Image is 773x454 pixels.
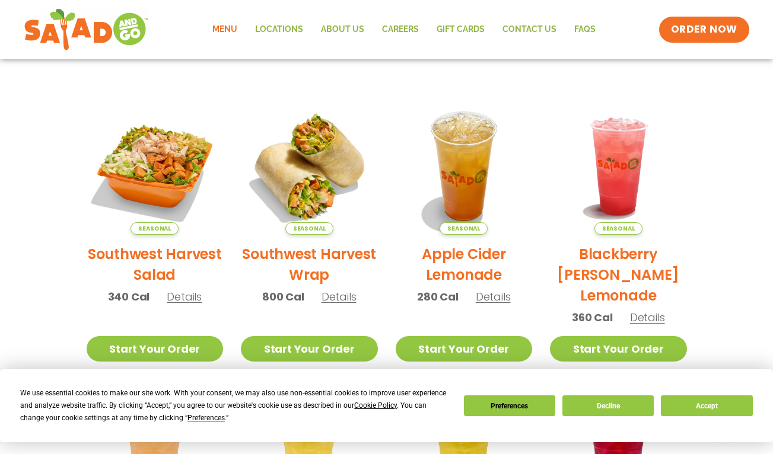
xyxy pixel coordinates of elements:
[550,336,687,362] a: Start Your Order
[594,222,642,235] span: Seasonal
[131,222,179,235] span: Seasonal
[241,98,378,235] img: Product photo for Southwest Harvest Wrap
[203,16,605,43] nav: Menu
[203,16,246,43] a: Menu
[285,222,333,235] span: Seasonal
[440,222,488,235] span: Seasonal
[572,309,613,325] span: 360 Cal
[562,395,654,416] button: Decline
[550,244,687,306] h2: Blackberry [PERSON_NAME] Lemonade
[396,244,533,285] h2: Apple Cider Lemonade
[373,16,428,43] a: Careers
[241,244,378,285] h2: Southwest Harvest Wrap
[464,395,555,416] button: Preferences
[108,289,150,305] span: 340 Cal
[550,98,687,235] img: Product photo for Blackberry Bramble Lemonade
[167,289,202,304] span: Details
[428,16,494,43] a: GIFT CARDS
[417,289,459,305] span: 280 Cal
[187,414,225,422] span: Preferences
[246,16,312,43] a: Locations
[312,16,373,43] a: About Us
[396,336,533,362] a: Start Your Order
[262,289,304,305] span: 800 Cal
[87,98,224,235] img: Product photo for Southwest Harvest Salad
[20,387,449,424] div: We use essential cookies to make our site work. With your consent, we may also use non-essential ...
[87,336,224,362] a: Start Your Order
[661,395,752,416] button: Accept
[354,401,397,410] span: Cookie Policy
[494,16,565,43] a: Contact Us
[24,6,149,53] img: new-SAG-logo-768×292
[630,310,665,325] span: Details
[659,17,749,43] a: ORDER NOW
[565,16,605,43] a: FAQs
[322,289,357,304] span: Details
[671,23,737,37] span: ORDER NOW
[396,98,533,235] img: Product photo for Apple Cider Lemonade
[476,289,511,304] span: Details
[241,336,378,362] a: Start Your Order
[87,244,224,285] h2: Southwest Harvest Salad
